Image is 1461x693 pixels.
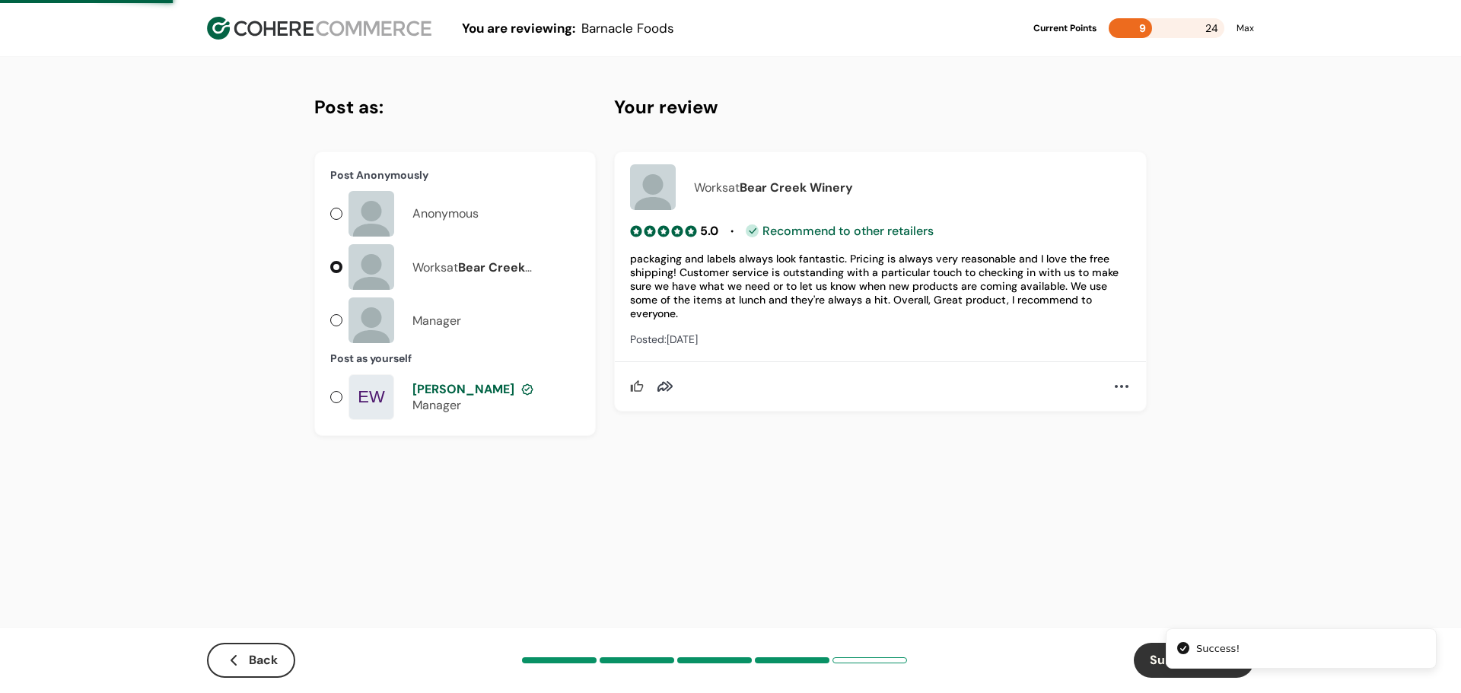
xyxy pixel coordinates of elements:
[1237,21,1254,35] div: Max
[412,205,479,223] div: Anonymous
[746,224,934,237] div: Recommend to other retailers
[330,351,580,367] div: Post as yourself
[728,180,740,196] span: at
[730,224,734,238] span: •
[412,313,461,329] div: Manager
[630,332,1131,346] div: Posted: [DATE]
[700,222,718,240] div: 5.0
[1033,21,1097,35] div: Current Points
[314,94,596,121] h4: Post as:
[1134,643,1254,678] button: Submit Review
[1139,21,1146,35] span: 9
[694,180,1131,196] div: Works
[1205,18,1218,38] span: 24
[740,180,853,196] span: Bear Creek Winery
[412,259,532,291] span: Bear Creek Winery
[330,167,580,183] div: Post Anonymously
[1196,641,1240,656] div: Success!
[412,381,514,397] span: [PERSON_NAME]
[207,17,431,40] img: Cohere Logo
[412,397,534,413] div: Manager
[581,20,674,37] span: Barnacle Foods
[207,643,295,678] button: Back
[614,94,1147,121] h4: Your review
[462,20,575,37] span: You are reviewing:
[447,259,458,275] span: at
[630,252,1131,320] div: packaging and labels always look fantastic. Pricing is always very reasonable and I love the free...
[412,259,568,275] div: Works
